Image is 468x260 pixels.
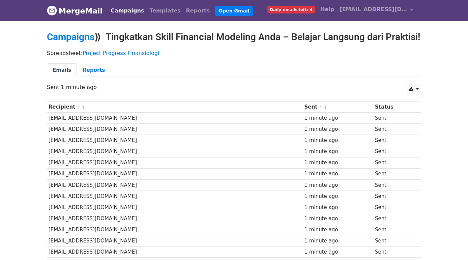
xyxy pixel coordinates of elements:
[47,235,303,247] td: [EMAIL_ADDRESS][DOMAIN_NAME]
[373,202,415,213] td: Sent
[47,5,57,16] img: MergeMail logo
[304,137,372,144] div: 1 minute ago
[265,3,318,16] a: Daily emails left: 4
[373,235,415,247] td: Sent
[373,124,415,135] td: Sent
[183,4,213,18] a: Reports
[47,102,303,113] th: Recipient
[47,124,303,135] td: [EMAIL_ADDRESS][DOMAIN_NAME]
[340,5,407,13] span: [EMAIL_ADDRESS][DOMAIN_NAME]
[47,50,421,57] p: Spreadsheet:
[47,113,303,124] td: [EMAIL_ADDRESS][DOMAIN_NAME]
[81,105,85,110] a: ↓
[373,157,415,168] td: Sent
[373,213,415,224] td: Sent
[147,4,183,18] a: Templates
[47,4,103,18] a: MergeMail
[373,191,415,202] td: Sent
[47,247,303,258] td: [EMAIL_ADDRESS][DOMAIN_NAME]
[373,168,415,179] td: Sent
[373,135,415,146] td: Sent
[47,179,303,191] td: [EMAIL_ADDRESS][DOMAIN_NAME]
[108,4,147,18] a: Campaigns
[304,193,372,200] div: 1 minute ago
[47,202,303,213] td: [EMAIL_ADDRESS][DOMAIN_NAME]
[304,148,372,155] div: 1 minute ago
[77,105,81,110] a: ↑
[303,102,373,113] th: Sent
[304,114,372,122] div: 1 minute ago
[304,248,372,256] div: 1 minute ago
[304,159,372,167] div: 1 minute ago
[323,105,327,110] a: ↓
[83,50,159,56] a: Project Progress Finansiologi
[304,237,372,245] div: 1 minute ago
[304,204,372,211] div: 1 minute ago
[373,113,415,124] td: Sent
[337,3,416,19] a: [EMAIL_ADDRESS][DOMAIN_NAME]
[47,213,303,224] td: [EMAIL_ADDRESS][DOMAIN_NAME]
[47,84,421,91] p: Sent 1 minute ago
[373,179,415,191] td: Sent
[215,6,253,16] a: Open Gmail
[47,63,77,77] a: Emails
[304,181,372,189] div: 1 minute ago
[373,247,415,258] td: Sent
[304,170,372,178] div: 1 minute ago
[47,157,303,168] td: [EMAIL_ADDRESS][DOMAIN_NAME]
[318,3,337,16] a: Help
[47,191,303,202] td: [EMAIL_ADDRESS][DOMAIN_NAME]
[47,224,303,235] td: [EMAIL_ADDRESS][DOMAIN_NAME]
[373,102,415,113] th: Status
[47,135,303,146] td: [EMAIL_ADDRESS][DOMAIN_NAME]
[47,31,94,42] a: Campaigns
[47,168,303,179] td: [EMAIL_ADDRESS][DOMAIN_NAME]
[373,224,415,235] td: Sent
[77,63,111,77] a: Reports
[304,215,372,223] div: 1 minute ago
[304,125,372,133] div: 1 minute ago
[319,105,323,110] a: ↑
[267,6,315,13] span: Daily emails left: 4
[373,146,415,157] td: Sent
[47,31,421,43] h2: ⟫ Tingkatkan Skill Financial Modeling Anda – Belajar Langsung dari Praktisi!
[304,226,372,234] div: 1 minute ago
[47,146,303,157] td: [EMAIL_ADDRESS][DOMAIN_NAME]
